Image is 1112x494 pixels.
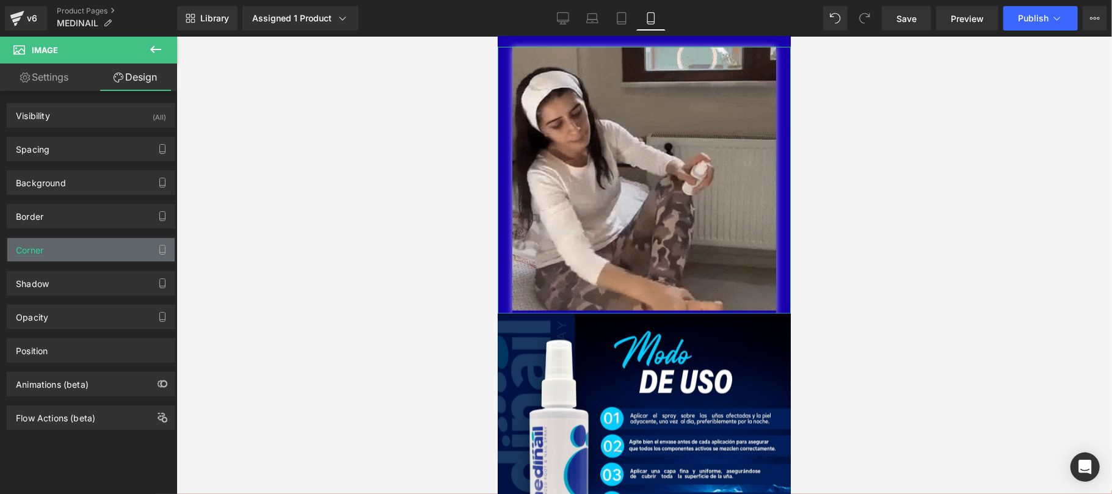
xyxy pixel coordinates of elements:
div: Background [16,171,66,188]
div: Corner [16,238,43,255]
div: Shadow [16,272,49,289]
div: v6 [24,10,40,26]
a: Design [91,64,180,91]
div: (All) [153,104,166,124]
div: Flow Actions (beta) [16,406,95,423]
a: Mobile [636,6,666,31]
a: New Library [177,6,238,31]
span: Save [896,12,917,25]
button: More [1083,6,1107,31]
div: Border [16,205,43,222]
a: Tablet [607,6,636,31]
a: Product Pages [57,6,177,16]
div: Opacity [16,305,48,322]
div: Position [16,339,48,356]
a: Laptop [578,6,607,31]
span: MEDINAIL [57,18,98,28]
a: Preview [936,6,998,31]
a: v6 [5,6,47,31]
span: Publish [1018,13,1048,23]
div: Spacing [16,137,49,154]
button: Redo [852,6,877,31]
div: Visibility [16,104,50,121]
button: Publish [1003,6,1078,31]
span: Preview [951,12,984,25]
div: Animations (beta) [16,372,89,390]
button: Undo [823,6,848,31]
a: Desktop [548,6,578,31]
span: Library [200,13,229,24]
div: Assigned 1 Product [252,12,349,24]
span: Image [32,45,58,55]
div: Open Intercom Messenger [1070,452,1100,482]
